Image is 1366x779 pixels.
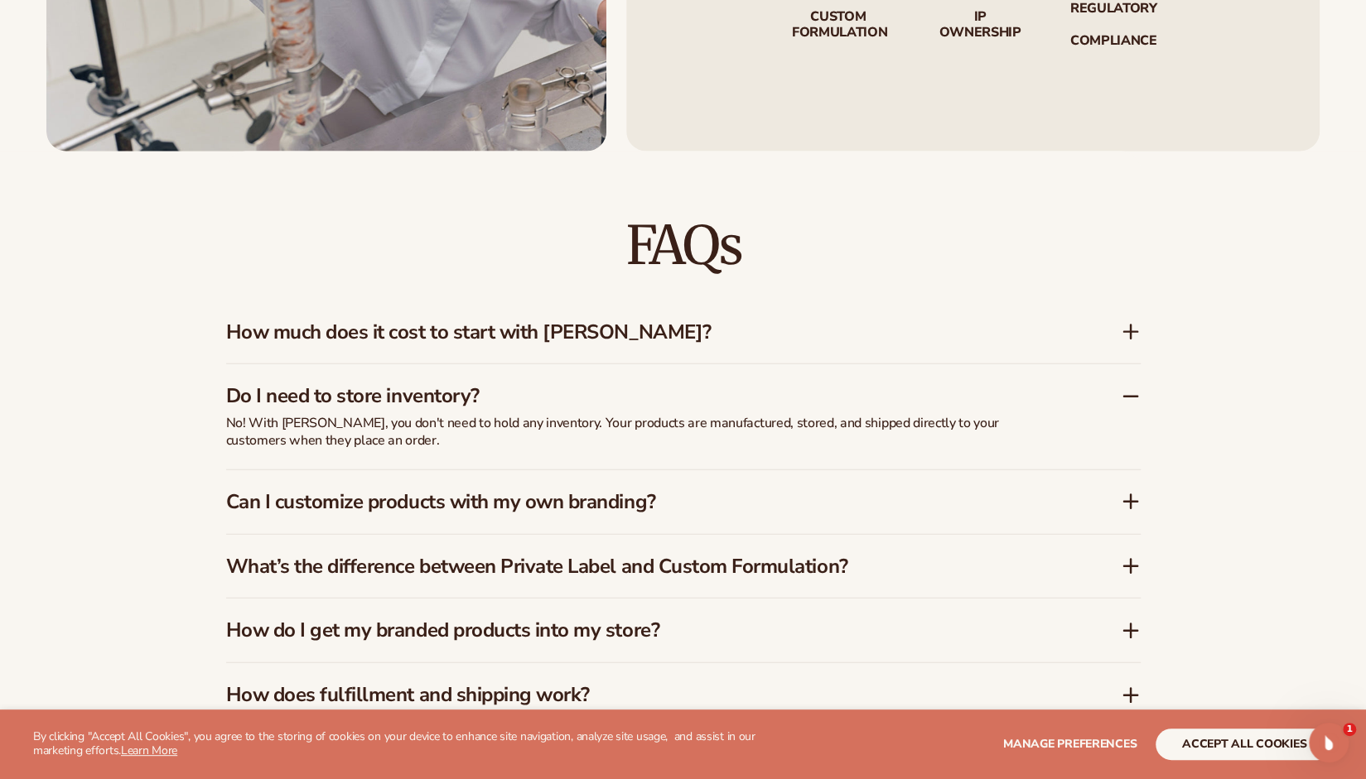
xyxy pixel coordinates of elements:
p: Custom formulation [788,9,891,41]
h3: Do I need to store inventory? [226,384,1071,408]
button: Manage preferences [1003,729,1137,760]
h3: What’s the difference between Private Label and Custom Formulation? [226,555,1071,579]
p: By clicking "Accept All Cookies", you agree to the storing of cookies on your device to enhance s... [33,730,788,758]
h3: How do I get my branded products into my store? [226,618,1071,642]
span: Manage preferences [1003,736,1137,752]
span: 1 [1343,723,1356,736]
p: regulatory compliance [1069,1,1158,49]
button: accept all cookies [1156,729,1333,760]
h3: How much does it cost to start with [PERSON_NAME]? [226,320,1071,344]
a: Learn More [121,743,177,758]
h2: FAQs [226,218,1141,273]
p: IP Ownership [938,9,1022,41]
h3: Can I customize products with my own branding? [226,490,1071,514]
iframe: Intercom live chat [1309,723,1349,762]
p: No! With [PERSON_NAME], you don't need to hold any inventory. Your products are manufactured, sto... [226,415,1055,450]
h3: How does fulfillment and shipping work? [226,683,1071,707]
